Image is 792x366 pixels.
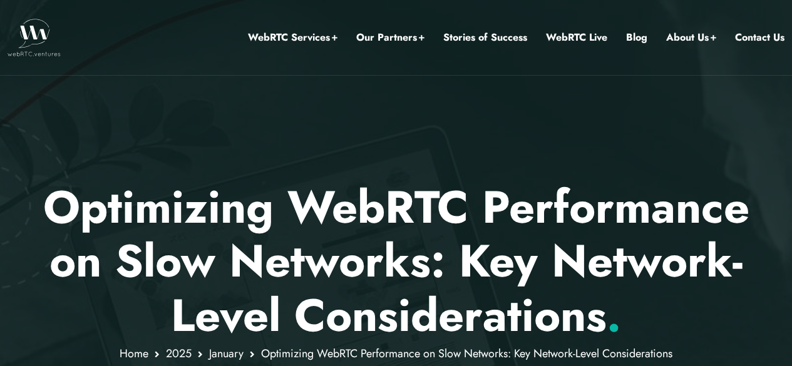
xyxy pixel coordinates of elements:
span: Optimizing WebRTC Performance on Slow Networks: Key Network-Level Considerations [261,345,672,362]
a: Contact Us [735,29,784,46]
a: January [209,345,244,362]
a: Our Partners [356,29,424,46]
img: WebRTC.ventures [8,19,61,56]
a: WebRTC Services [248,29,337,46]
span: . [607,283,621,348]
a: Blog [626,29,647,46]
a: Stories of Success [443,29,527,46]
a: Home [120,345,148,362]
a: 2025 [166,345,192,362]
a: WebRTC Live [546,29,607,46]
p: Optimizing WebRTC Performance on Slow Networks: Key Network-Level Considerations [29,180,763,342]
a: About Us [666,29,716,46]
